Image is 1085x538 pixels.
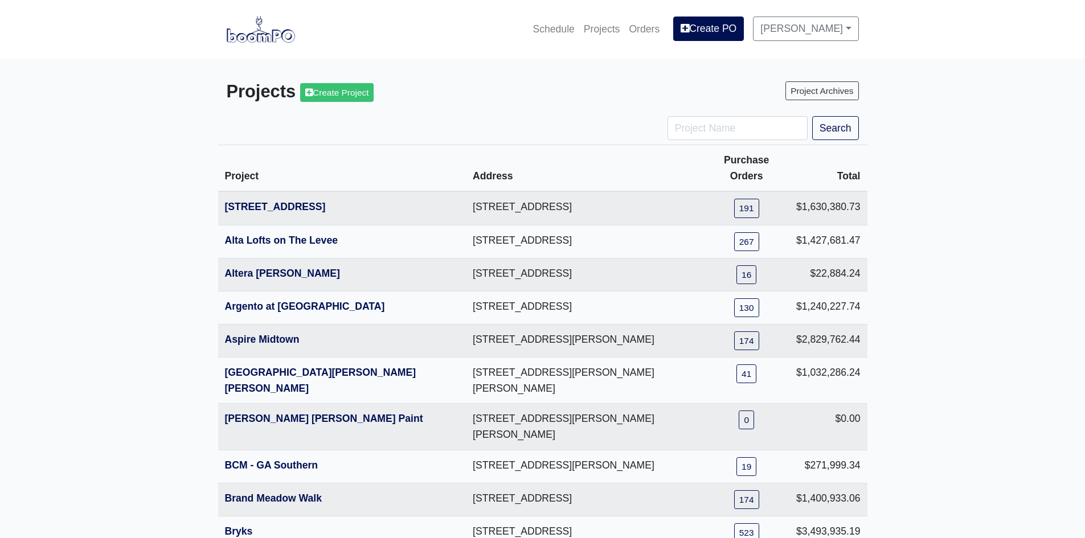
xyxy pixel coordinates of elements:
a: Bryks [225,525,253,537]
th: Address [466,145,703,192]
a: Brand Meadow Walk [225,492,322,504]
td: $1,427,681.47 [789,225,867,258]
a: [PERSON_NAME] [753,17,858,40]
a: [GEOGRAPHIC_DATA][PERSON_NAME][PERSON_NAME] [225,367,416,394]
a: Projects [579,17,625,42]
td: $1,032,286.24 [789,358,867,404]
a: Orders [624,17,664,42]
a: 174 [734,490,759,509]
a: Argento at [GEOGRAPHIC_DATA] [225,301,385,312]
td: [STREET_ADDRESS] [466,258,703,291]
a: [STREET_ADDRESS] [225,201,326,212]
td: [STREET_ADDRESS][PERSON_NAME][PERSON_NAME] [466,404,703,450]
a: Create Project [300,83,374,102]
td: [STREET_ADDRESS] [466,225,703,258]
a: Create PO [673,17,744,40]
td: $0.00 [789,404,867,450]
td: $2,829,762.44 [789,324,867,357]
a: Altera [PERSON_NAME] [225,268,340,279]
td: [STREET_ADDRESS] [466,483,703,516]
a: 130 [734,298,759,317]
img: boomPO [227,16,295,42]
a: Alta Lofts on The Levee [225,235,338,246]
td: [STREET_ADDRESS] [466,291,703,324]
a: 16 [736,265,756,284]
a: 0 [739,410,754,429]
button: Search [812,116,859,140]
th: Project [218,145,466,192]
td: $271,999.34 [789,450,867,483]
h3: Projects [227,81,534,102]
td: $1,400,933.06 [789,483,867,516]
a: Aspire Midtown [225,334,300,345]
th: Purchase Orders [703,145,789,192]
a: 41 [736,364,756,383]
a: 174 [734,331,759,350]
td: [STREET_ADDRESS][PERSON_NAME][PERSON_NAME] [466,358,703,404]
a: [PERSON_NAME] [PERSON_NAME] Paint [225,413,423,424]
input: Project Name [668,116,808,140]
th: Total [789,145,867,192]
a: 267 [734,232,759,251]
td: [STREET_ADDRESS][PERSON_NAME] [466,450,703,483]
a: Schedule [528,17,579,42]
a: 19 [736,457,756,476]
td: $22,884.24 [789,258,867,291]
a: Project Archives [785,81,858,100]
td: [STREET_ADDRESS][PERSON_NAME] [466,324,703,357]
td: $1,240,227.74 [789,291,867,324]
a: 191 [734,199,759,217]
a: BCM - GA Southern [225,459,318,471]
td: [STREET_ADDRESS] [466,191,703,225]
td: $1,630,380.73 [789,191,867,225]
